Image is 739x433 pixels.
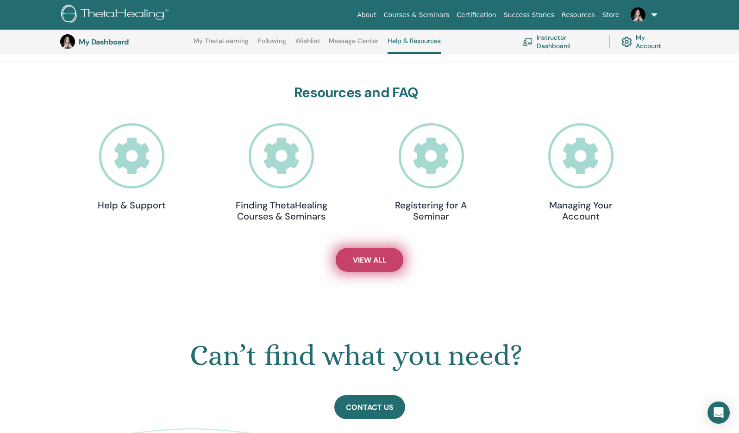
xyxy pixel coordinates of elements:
a: About [353,6,380,24]
a: Contact Us [334,395,405,419]
span: Contact Us [346,402,394,412]
a: Message Center [329,37,378,52]
a: Instructor Dashboard [522,31,598,52]
a: Help & Support [86,123,178,211]
a: Managing Your Account [534,123,627,222]
h4: Finding ThetaHealing Courses & Seminars [235,200,328,222]
h3: Resources and FAQ [86,84,627,101]
a: Store [599,6,623,24]
h4: Registering for A Seminar [385,200,477,222]
h4: Help & Support [86,200,178,211]
a: Resources [558,6,599,24]
h4: Managing Your Account [534,200,627,222]
a: Following [258,37,286,52]
a: Success Stories [500,6,558,24]
h3: My Dashboard [79,38,171,46]
a: View All [336,248,403,272]
span: View All [353,255,387,265]
img: logo.png [61,5,172,25]
a: My Account [621,31,670,52]
img: chalkboard-teacher.svg [522,38,533,46]
a: My ThetaLearning [194,37,249,52]
a: Registering for A Seminar [385,123,477,222]
a: Finding ThetaHealing Courses & Seminars [235,123,328,222]
div: Open Intercom Messenger [708,402,730,424]
img: default.jpg [60,34,75,49]
img: cog.svg [621,34,632,50]
a: Wishlist [295,37,320,52]
a: Courses & Seminars [380,6,453,24]
img: default.jpg [631,7,645,22]
h1: Can’t find what you need? [40,339,673,373]
a: Certification [453,6,500,24]
a: Help & Resources [388,37,441,54]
